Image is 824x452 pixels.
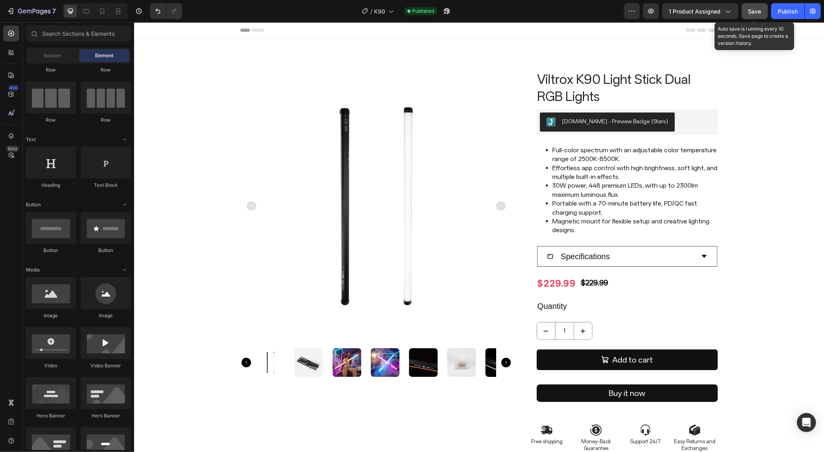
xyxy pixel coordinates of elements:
[52,6,56,16] p: 7
[26,182,76,189] div: Heading
[406,90,541,109] button: Judge.me - Preview Badge (Stars)
[419,142,584,159] li: Effortless app control with high brightness, soft light, and multiple built-in effects.
[237,326,265,355] img: Viltrox K90 Light Stick Dual RGB Lights - Viltrox StoreLed video light
[3,3,59,19] button: 7
[412,95,422,105] img: Judgeme.png
[81,247,131,254] div: Button
[275,326,304,355] img: Viltrox K90 Light Stick Dual RGB Lights - Viltrox StoreLed video light
[6,145,19,152] div: Beta
[478,332,519,343] div: Add to cart
[427,229,476,240] p: Specifications
[118,133,131,146] span: Toggle open
[662,3,738,19] button: 1 product assigned
[391,416,435,423] p: Free shipping
[370,7,372,16] span: /
[742,3,768,19] button: Save
[8,85,19,91] div: 450
[419,159,584,177] li: 30W power, 448 premium LEDs, with up to 2300lm maximum luminous flux.
[778,7,798,16] div: Publish
[26,116,76,124] div: Row
[118,264,131,276] span: Toggle open
[403,48,584,84] h1: Viltrox K90 Light Stick Dual RGB Lights
[95,52,113,59] span: Element
[44,52,61,59] span: Section
[26,136,36,143] span: Text
[81,66,131,74] div: Row
[446,255,475,267] div: $229.99
[362,179,372,188] button: Carousel Next Arrow
[26,66,76,74] div: Row
[669,7,721,16] span: 1 product assigned
[374,7,385,16] span: K90
[475,365,511,376] div: Buy it now
[26,25,131,41] input: Search Sections & Elements
[107,336,117,345] button: Carousel Back Arrow
[421,300,440,317] input: quantity
[440,416,484,430] p: Money-Back Guarantee
[419,177,584,195] li: Portable with a 70-minute battery life, PD/QC fast charging support.
[81,312,131,319] div: Image
[403,300,421,317] button: decrement
[403,254,442,268] div: $229.99
[748,8,762,15] span: Save
[134,22,824,452] iframe: Design area
[403,362,584,380] button: Buy it now
[199,326,227,355] img: Viltrox K90 Light Stick Dual RGB Lights - Viltrox StoreLed video light
[538,416,583,430] p: Easy Returns and Exchanges
[150,3,182,19] div: Undo/Redo
[419,195,584,213] li: Magnetic mount for flexible setup and creative lighting designs.
[160,326,189,355] img: Viltrox K90 Light Stick Dual RGB Lights - Viltrox StoreLed video light
[419,124,583,140] span: Full-color spectrum with an adjustable color temperature range of 2500K-8500K.
[26,412,76,419] div: Hero Banner
[428,95,534,103] div: [DOMAIN_NAME] - Preview Badge (Stars)
[26,201,41,208] span: Button
[81,182,131,189] div: Text Block
[26,312,76,319] div: Image
[26,362,76,369] div: Video
[440,300,458,317] button: increment
[489,416,534,423] p: Support 24/7
[118,198,131,211] span: Toggle open
[81,412,131,419] div: Hero Banner
[26,247,76,254] div: Button
[412,8,434,15] span: Published
[403,277,584,290] div: Quantity
[771,3,805,19] button: Publish
[403,327,584,348] button: Add to cart
[797,413,816,432] div: Open Intercom Messenger
[81,362,131,369] div: Video Banner
[81,116,131,124] div: Row
[26,266,40,274] span: Media
[351,326,380,355] img: Viltrox K90 Light Stick Dual RGB Lights - Viltrox StoreLed video light
[122,326,151,355] img: Viltrox K90 Light Stick Dual RGB Lights - Viltrox StoreLed video light
[367,336,377,345] button: Carousel Next Arrow
[313,326,342,355] img: Viltrox K90 Light Stick Dual RGB Lights - Viltrox StoreLed video light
